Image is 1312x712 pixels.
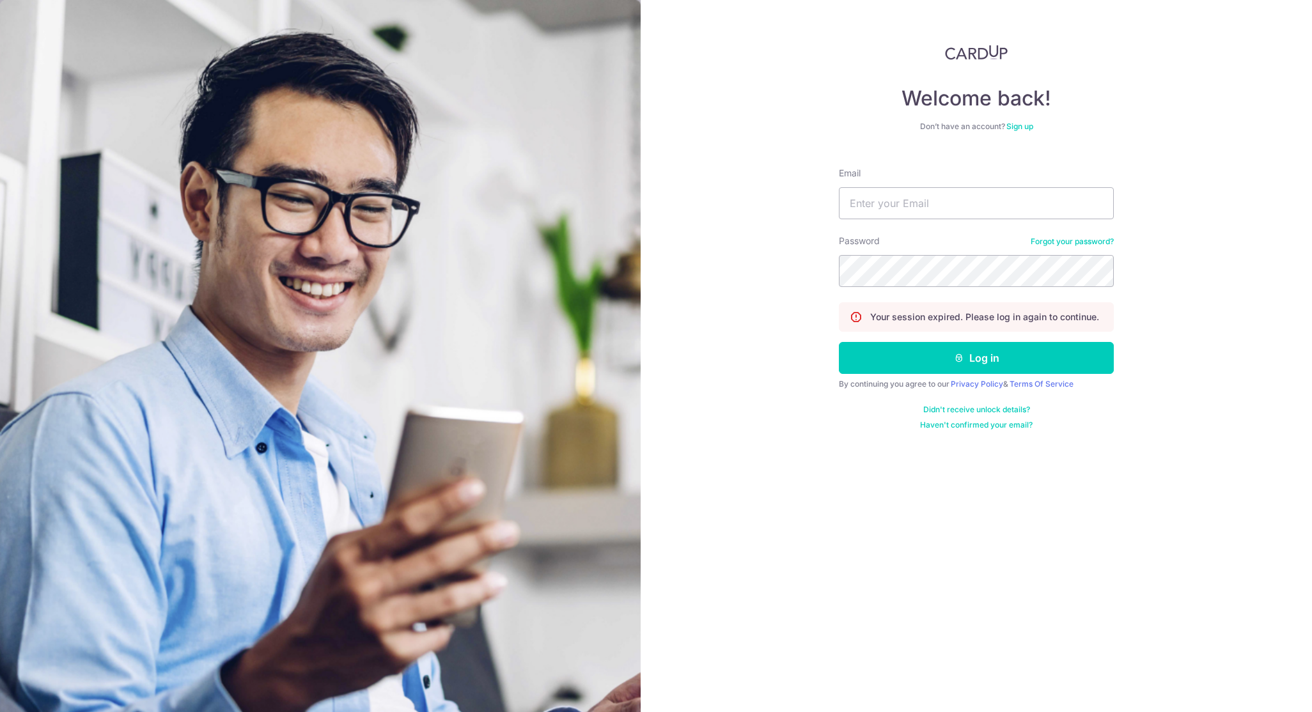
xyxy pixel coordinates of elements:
[839,167,861,180] label: Email
[1006,121,1033,131] a: Sign up
[839,187,1114,219] input: Enter your Email
[945,45,1008,60] img: CardUp Logo
[839,235,880,247] label: Password
[839,121,1114,132] div: Don’t have an account?
[920,420,1033,430] a: Haven't confirmed your email?
[1031,236,1114,247] a: Forgot your password?
[839,379,1114,389] div: By continuing you agree to our &
[923,405,1030,415] a: Didn't receive unlock details?
[951,379,1003,389] a: Privacy Policy
[1010,379,1074,389] a: Terms Of Service
[870,311,1099,323] p: Your session expired. Please log in again to continue.
[839,86,1114,111] h4: Welcome back!
[839,342,1114,374] button: Log in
